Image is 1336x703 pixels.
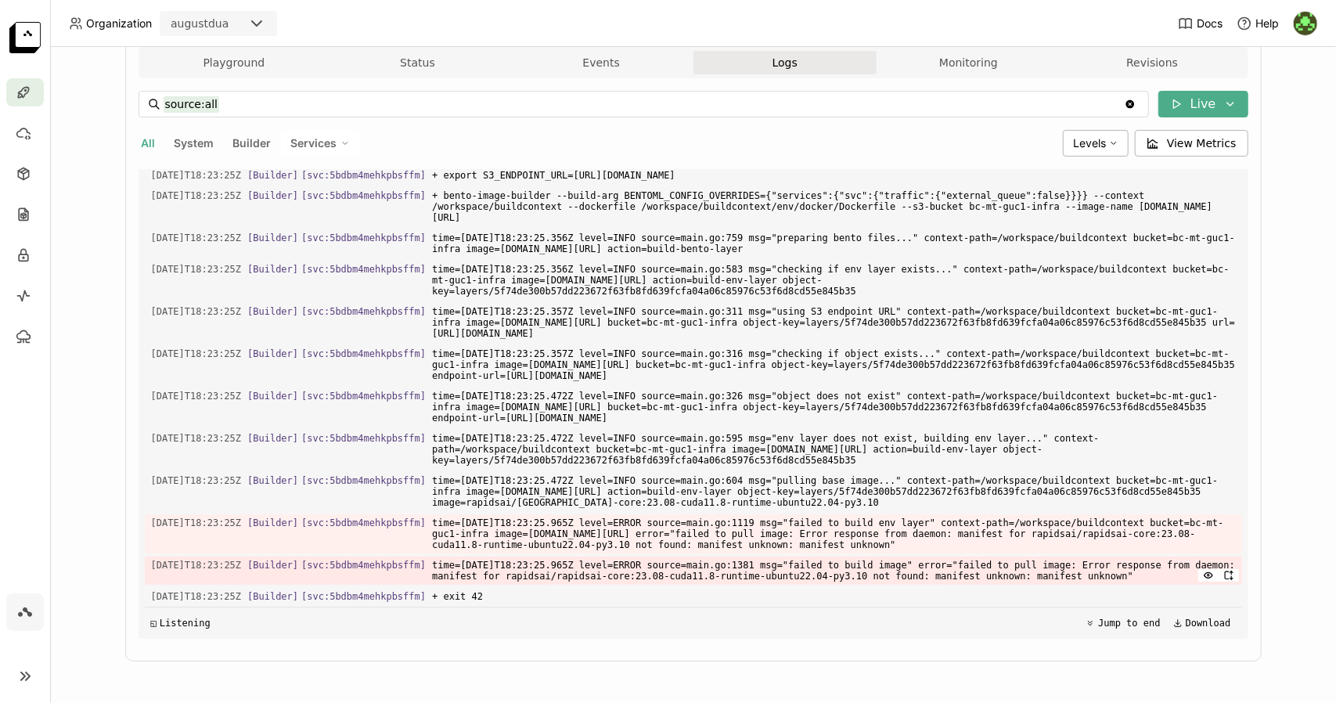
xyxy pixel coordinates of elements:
[230,133,275,153] button: Builder
[432,557,1235,585] span: time=[DATE]T18:23:25.965Z level=ERROR source=main.go:1381 msg="failed to build image" error="fail...
[171,133,218,153] button: System
[247,475,298,486] span: [Builder]
[301,560,426,571] span: [svc:5bdbm4mehkpbsffm]
[139,133,159,153] button: All
[432,303,1235,342] span: time=[DATE]T18:23:25.357Z level=INFO source=main.go:311 msg="using S3 endpoint URL" context-path=...
[151,229,242,247] span: 2025-08-28T18:23:25.356Z
[1178,16,1223,31] a: Docs
[151,618,211,629] div: Listening
[151,618,157,629] span: ◱
[247,306,298,317] span: [Builder]
[301,233,426,243] span: [svc:5bdbm4mehkpbsffm]
[281,130,360,157] div: Services
[301,348,426,359] span: [svc:5bdbm4mehkpbsffm]
[432,430,1235,469] span: time=[DATE]T18:23:25.472Z level=INFO source=main.go:595 msg="env layer does not exist, building e...
[151,187,242,204] span: 2025-08-28T18:23:25.351Z
[1073,136,1106,150] span: Levels
[151,557,242,574] span: 2025-08-28T18:23:25.965Z
[247,264,298,275] span: [Builder]
[1135,130,1248,157] button: View Metrics
[291,136,337,150] span: Services
[432,472,1235,511] span: time=[DATE]T18:23:25.472Z level=INFO source=main.go:604 msg="pulling base image..." context-path=...
[247,433,298,444] span: [Builder]
[1169,614,1236,633] button: Download
[432,167,1235,184] span: + export S3_ENDPOINT_URL=[URL][DOMAIN_NAME]
[1124,98,1136,110] svg: Clear value
[247,591,298,602] span: [Builder]
[432,588,1235,605] span: + exit 42
[86,16,152,31] span: Organization
[1081,614,1165,633] button: Jump to end
[151,472,242,489] span: 2025-08-28T18:23:25.472Z
[301,517,426,528] span: [svc:5bdbm4mehkpbsffm]
[151,167,242,184] span: 2025-08-28T18:23:25.351Z
[1061,51,1244,74] button: Revisions
[142,136,156,150] span: All
[9,22,41,53] img: logo
[151,514,242,532] span: 2025-08-28T18:23:25.965Z
[247,348,298,359] span: [Builder]
[432,514,1235,553] span: time=[DATE]T18:23:25.965Z level=ERROR source=main.go:1119 msg="failed to build env layer" context...
[326,51,510,74] button: Status
[432,187,1235,226] span: + bento-image-builder --build-arg BENTOML_CONFIG_OVERRIDES={"services":{"svc":{"traffic":{"extern...
[432,261,1235,300] span: time=[DATE]T18:23:25.356Z level=INFO source=main.go:583 msg="checking if env layer exists..." con...
[233,136,272,150] span: Builder
[432,229,1235,258] span: time=[DATE]T18:23:25.356Z level=INFO source=main.go:759 msg="preparing bento files..." context-pa...
[230,16,232,32] input: Selected augustdua.
[301,391,426,402] span: [svc:5bdbm4mehkpbsffm]
[151,388,242,405] span: 2025-08-28T18:23:25.472Z
[151,303,242,320] span: 2025-08-28T18:23:25.357Z
[1237,16,1279,31] div: Help
[151,261,242,278] span: 2025-08-28T18:23:25.357Z
[171,16,229,31] div: augustdua
[1294,12,1317,35] img: August Dua
[1197,16,1223,31] span: Docs
[142,51,326,74] button: Playground
[247,190,298,201] span: [Builder]
[151,345,242,362] span: 2025-08-28T18:23:25.357Z
[175,136,214,150] span: System
[1167,135,1237,151] span: View Metrics
[247,233,298,243] span: [Builder]
[301,170,426,181] span: [svc:5bdbm4mehkpbsffm]
[301,591,426,602] span: [svc:5bdbm4mehkpbsffm]
[301,190,426,201] span: [svc:5bdbm4mehkpbsffm]
[877,51,1061,74] button: Monitoring
[301,264,426,275] span: [svc:5bdbm4mehkpbsffm]
[510,51,693,74] button: Events
[1158,91,1248,117] button: Live
[432,345,1235,384] span: time=[DATE]T18:23:25.357Z level=INFO source=main.go:316 msg="checking if object exists..." contex...
[164,92,1124,117] input: Search
[151,588,242,605] span: 2025-08-28T18:23:25.966Z
[301,306,426,317] span: [svc:5bdbm4mehkpbsffm]
[432,388,1235,427] span: time=[DATE]T18:23:25.472Z level=INFO source=main.go:326 msg="object does not exist" context-path=...
[247,391,298,402] span: [Builder]
[301,475,426,486] span: [svc:5bdbm4mehkpbsffm]
[247,517,298,528] span: [Builder]
[772,56,798,70] span: Logs
[1063,130,1129,157] div: Levels
[247,170,298,181] span: [Builder]
[151,430,242,447] span: 2025-08-28T18:23:25.472Z
[247,560,298,571] span: [Builder]
[301,433,426,444] span: [svc:5bdbm4mehkpbsffm]
[1255,16,1279,31] span: Help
